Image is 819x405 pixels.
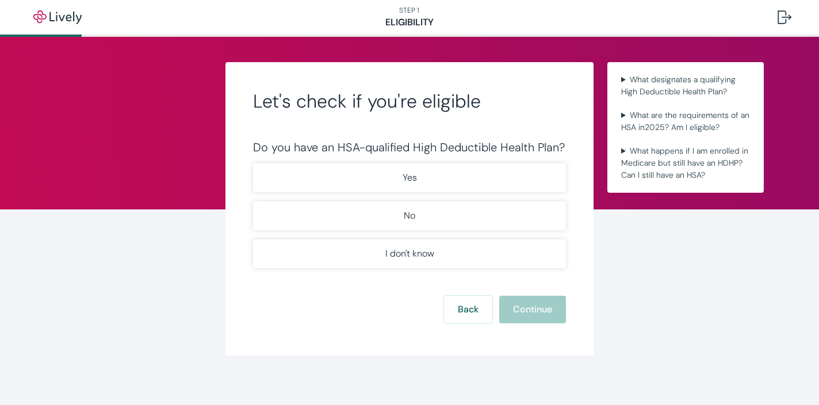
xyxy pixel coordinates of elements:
[253,239,566,268] button: I don't know
[253,90,566,113] h2: Let's check if you're eligible
[253,163,566,192] button: Yes
[444,296,492,323] button: Back
[403,171,417,185] p: Yes
[617,71,755,100] summary: What designates a qualifying High Deductible Health Plan?
[253,140,566,154] div: Do you have an HSA-qualified High Deductible Health Plan?
[385,247,434,261] p: I don't know
[404,209,415,223] p: No
[253,201,566,230] button: No
[617,107,755,136] summary: What are the requirements of an HSA in2025? Am I eligible?
[25,10,90,24] img: Lively
[768,3,801,31] button: Log out
[617,143,755,184] summary: What happens if I am enrolled in Medicare but still have an HDHP? Can I still have an HSA?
